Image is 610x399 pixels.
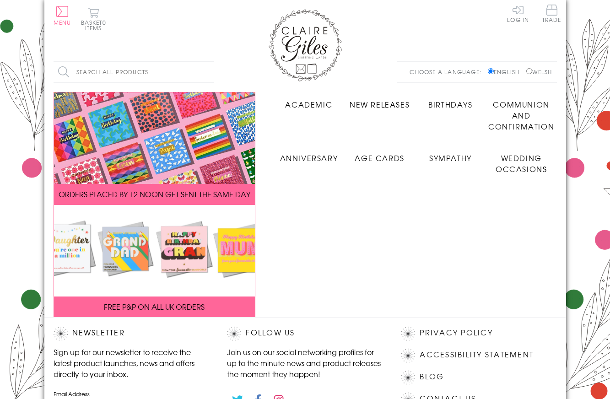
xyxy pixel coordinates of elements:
a: Communion and Confirmation [486,92,557,132]
span: Sympathy [429,152,472,163]
a: Sympathy [415,146,486,163]
span: FREE P&P ON ALL UK ORDERS [104,301,205,312]
h2: Follow Us [227,327,383,340]
a: Age Cards [344,146,415,163]
span: 0 items [85,18,106,32]
span: Wedding Occasions [496,152,547,174]
button: Basket0 items [81,7,106,31]
span: ORDERS PLACED BY 12 NOON GET SENT THE SAME DAY [59,189,250,199]
input: Search all products [54,62,214,82]
img: Claire Giles Greetings Cards [269,9,342,81]
a: Academic [274,92,345,110]
p: Sign up for our newsletter to receive the latest product launches, news and offers directly to yo... [54,346,209,379]
a: Blog [420,371,444,383]
p: Choose a language: [410,68,486,76]
a: Privacy Policy [420,327,492,339]
h2: Newsletter [54,327,209,340]
span: Academic [285,99,332,110]
span: Birthdays [428,99,472,110]
span: Trade [542,5,561,22]
a: Trade [542,5,561,24]
a: New Releases [344,92,415,110]
a: Wedding Occasions [486,146,557,174]
a: Log In [507,5,529,22]
a: Birthdays [415,92,486,110]
input: Welsh [526,68,532,74]
p: Join us on our social networking profiles for up to the minute news and product releases the mome... [227,346,383,379]
span: Anniversary [280,152,338,163]
label: Email Address [54,390,209,398]
label: English [488,68,524,76]
a: Accessibility Statement [420,349,534,361]
span: Age Cards [355,152,404,163]
span: New Releases [350,99,410,110]
span: Communion and Confirmation [488,99,554,132]
span: Menu [54,18,71,27]
input: English [488,68,494,74]
label: Welsh [526,68,552,76]
a: Anniversary [274,146,345,163]
button: Menu [54,6,71,25]
input: Search [205,62,214,82]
